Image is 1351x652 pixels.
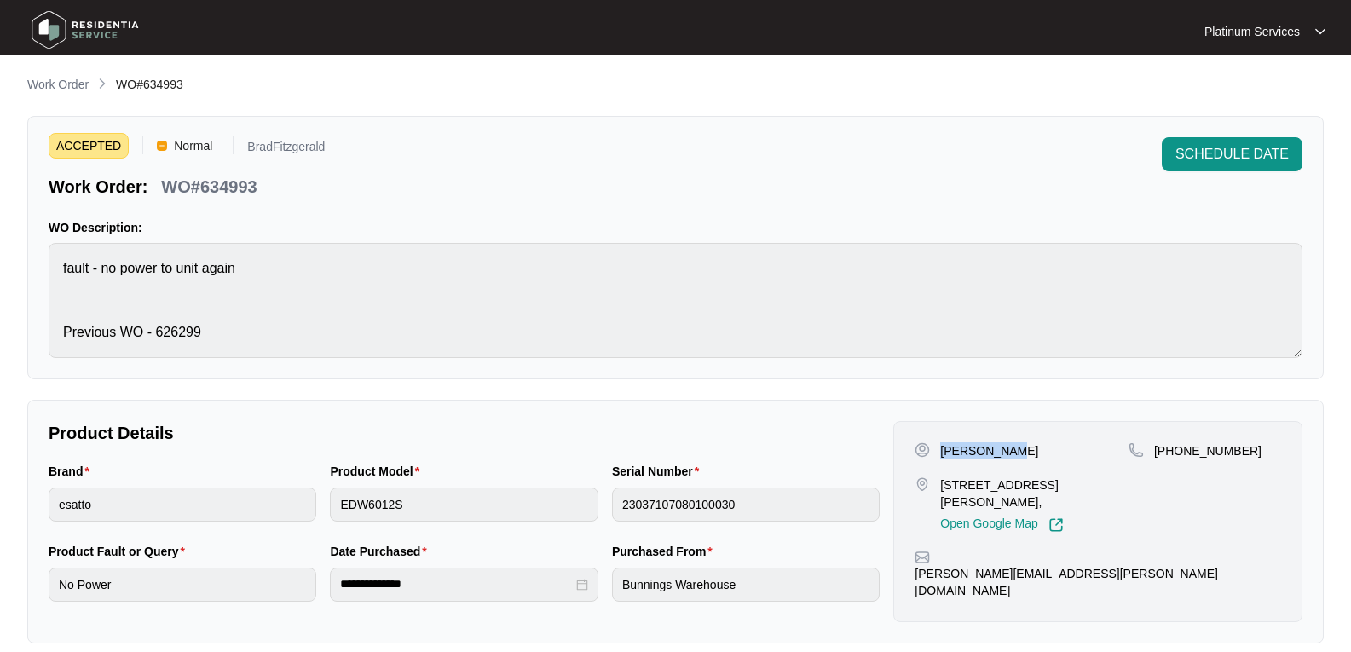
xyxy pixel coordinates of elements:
[167,133,219,159] span: Normal
[915,565,1281,599] p: [PERSON_NAME][EMAIL_ADDRESS][PERSON_NAME][DOMAIN_NAME]
[940,476,1129,511] p: [STREET_ADDRESS][PERSON_NAME],
[1129,442,1144,458] img: map-pin
[1154,442,1262,459] p: [PHONE_NUMBER]
[49,175,147,199] p: Work Order:
[612,488,880,522] input: Serial Number
[1204,23,1300,40] p: Platinum Services
[1315,27,1325,36] img: dropdown arrow
[95,77,109,90] img: chevron-right
[116,78,183,91] span: WO#634993
[49,463,96,480] label: Brand
[161,175,257,199] p: WO#634993
[49,568,316,602] input: Product Fault or Query
[340,575,572,593] input: Date Purchased
[49,133,129,159] span: ACCEPTED
[612,543,719,560] label: Purchased From
[940,442,1038,459] p: [PERSON_NAME]
[330,488,598,522] input: Product Model
[247,141,325,159] p: BradFitzgerald
[49,243,1302,358] textarea: fault - no power to unit again Previous WO - 626299
[940,517,1063,533] a: Open Google Map
[612,463,706,480] label: Serial Number
[1162,137,1302,171] button: SCHEDULE DATE
[330,463,426,480] label: Product Model
[157,141,167,151] img: Vercel Logo
[1175,144,1289,164] span: SCHEDULE DATE
[24,76,92,95] a: Work Order
[915,550,930,565] img: map-pin
[330,543,433,560] label: Date Purchased
[49,219,1302,236] p: WO Description:
[915,442,930,458] img: user-pin
[49,421,880,445] p: Product Details
[27,76,89,93] p: Work Order
[49,488,316,522] input: Brand
[915,476,930,492] img: map-pin
[49,543,192,560] label: Product Fault or Query
[26,4,145,55] img: residentia service logo
[612,568,880,602] input: Purchased From
[1048,517,1064,533] img: Link-External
